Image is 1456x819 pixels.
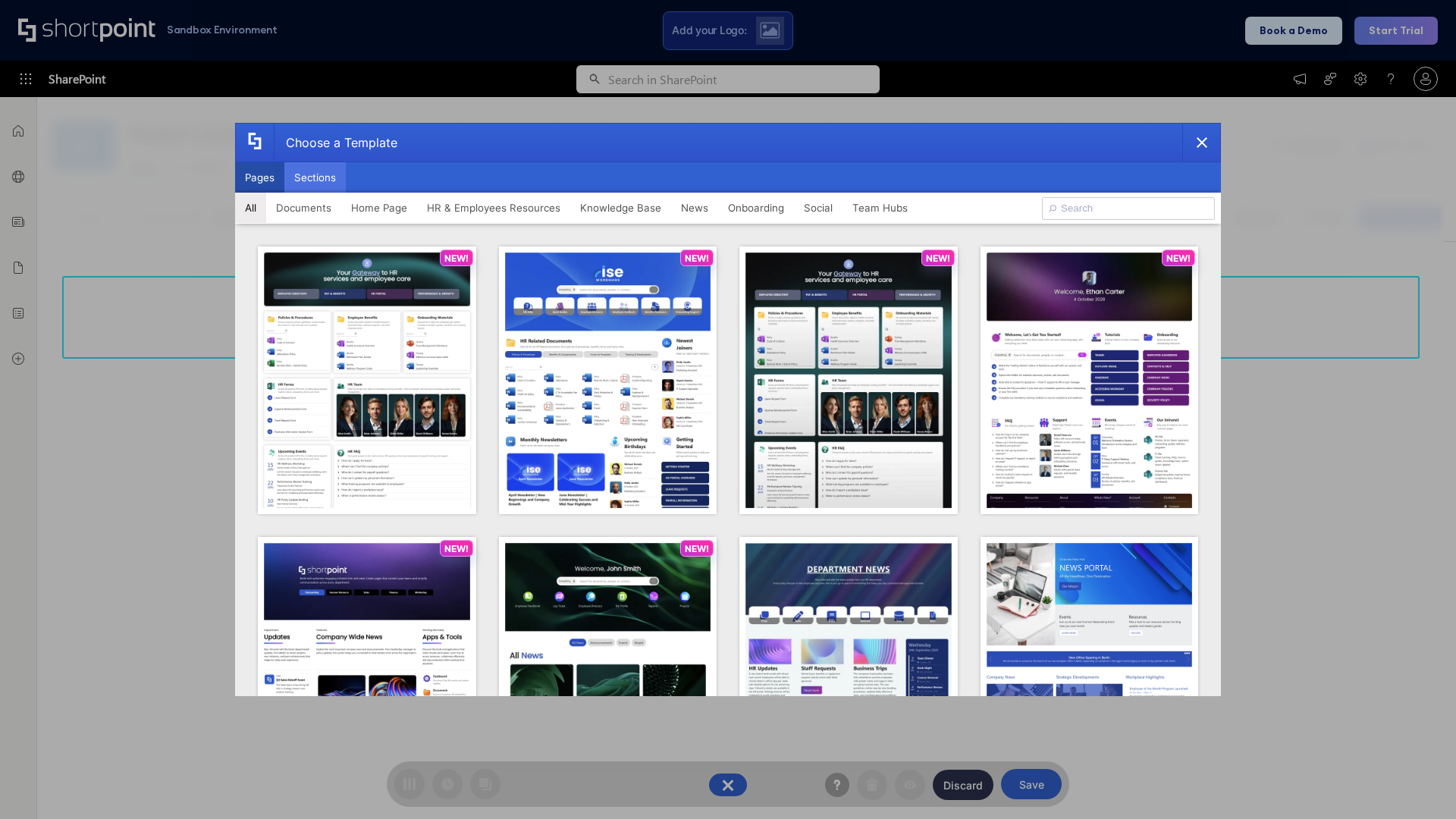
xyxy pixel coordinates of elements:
button: Pages [235,162,284,193]
iframe: Chat Widget [1183,643,1456,819]
button: News [671,193,718,223]
button: Social [794,193,843,223]
p: NEW! [444,543,469,554]
button: Team Hubs [843,193,918,223]
button: HR & Employees Resources [417,193,570,223]
p: NEW! [926,253,950,264]
button: Sections [284,162,346,193]
p: NEW! [685,543,709,554]
p: NEW! [444,253,469,264]
button: Knowledge Base [570,193,671,223]
button: Home Page [341,193,417,223]
p: NEW! [1166,253,1191,264]
div: Choose a Template [274,124,397,162]
button: Onboarding [718,193,794,223]
div: template selector [235,123,1221,696]
button: Documents [266,193,341,223]
button: All [235,193,266,223]
p: NEW! [685,253,709,264]
input: Search [1042,197,1215,220]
